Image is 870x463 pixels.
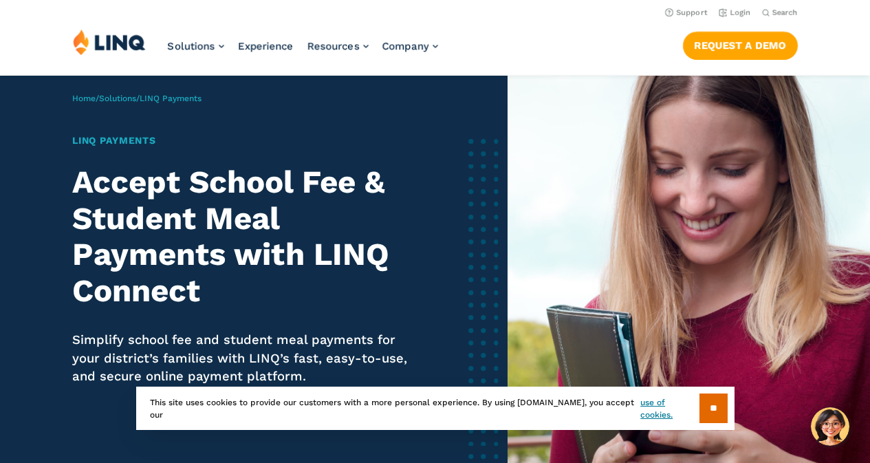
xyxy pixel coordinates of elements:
[73,29,146,55] img: LINQ | K‑12 Software
[72,94,202,103] span: / /
[665,8,708,17] a: Support
[168,40,224,52] a: Solutions
[307,40,360,52] span: Resources
[72,164,415,309] h2: Accept School Fee & Student Meal Payments with LINQ Connect
[811,407,849,446] button: Hello, have a question? Let’s chat.
[382,40,438,52] a: Company
[72,94,96,103] a: Home
[683,32,798,59] a: Request a Demo
[719,8,751,17] a: Login
[168,29,438,74] nav: Primary Navigation
[307,40,369,52] a: Resources
[762,8,798,18] button: Open Search Bar
[72,133,415,148] h1: LINQ Payments
[99,94,136,103] a: Solutions
[640,396,699,421] a: use of cookies.
[238,40,294,52] a: Experience
[382,40,429,52] span: Company
[683,29,798,59] nav: Button Navigation
[168,40,215,52] span: Solutions
[136,387,735,430] div: This site uses cookies to provide our customers with a more personal experience. By using [DOMAIN...
[772,8,798,17] span: Search
[140,94,202,103] span: LINQ Payments
[72,331,415,385] p: Simplify school fee and student meal payments for your district’s families with LINQ’s fast, easy...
